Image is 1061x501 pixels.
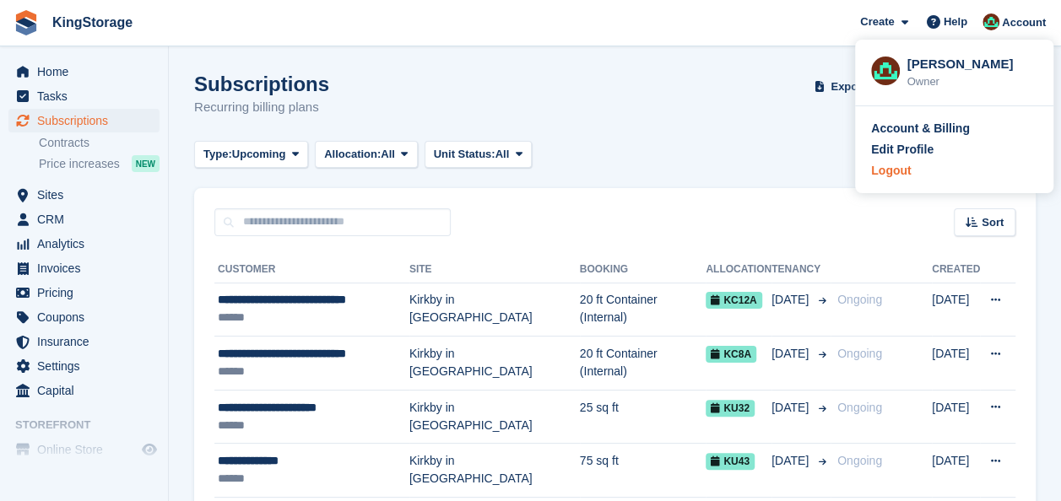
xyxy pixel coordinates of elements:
a: menu [8,60,160,83]
span: Tasks [37,84,138,108]
span: Coupons [37,305,138,329]
a: Price increases NEW [39,154,160,173]
a: menu [8,232,160,256]
th: Customer [214,256,409,283]
a: menu [8,281,160,304]
span: Invoices [37,256,138,280]
h1: Subscriptions [194,73,329,95]
span: All [381,146,395,163]
span: Ongoing [837,401,882,414]
a: menu [8,84,160,108]
button: Allocation: All [315,141,418,169]
div: Account & Billing [871,120,970,137]
div: Owner [907,73,1037,90]
span: Storefront [15,417,168,434]
span: KC12A [706,292,761,309]
span: Create [860,13,894,30]
a: menu [8,330,160,353]
a: menu [8,256,160,280]
img: John King [983,13,999,30]
th: Booking [580,256,706,283]
div: Edit Profile [871,141,934,159]
span: Price increases [39,156,120,172]
span: Upcoming [232,146,286,163]
td: 20 ft Container (Internal) [580,337,706,391]
th: Created [932,256,980,283]
a: menu [8,305,160,329]
span: All [495,146,510,163]
td: 75 sq ft [580,444,706,498]
span: Account [1002,14,1046,31]
td: [DATE] [932,283,980,337]
a: Edit Profile [871,141,1037,159]
span: Type: [203,146,232,163]
span: Analytics [37,232,138,256]
td: Kirkby in [GEOGRAPHIC_DATA] [409,390,580,444]
span: Ongoing [837,293,882,306]
a: Logout [871,162,1037,180]
span: Settings [37,354,138,378]
a: menu [8,109,160,132]
img: stora-icon-8386f47178a22dfd0bd8f6a31ec36ba5ce8667c1dd55bd0f319d3a0aa187defe.svg [14,10,39,35]
th: Allocation [706,256,771,283]
span: Sort [982,214,1004,231]
a: Preview store [139,439,160,460]
span: [DATE] [771,345,812,363]
span: CRM [37,207,138,231]
span: Online Store [37,438,138,461]
a: menu [8,183,160,207]
a: KingStorage [46,8,139,36]
a: menu [8,379,160,402]
a: Contracts [39,135,160,151]
span: Pricing [37,281,138,304]
span: Sites [37,183,138,207]
td: 20 ft Container (Internal) [580,283,706,337]
span: KU32 [706,400,755,417]
button: Type: Upcoming [194,141,308,169]
span: Allocation: [324,146,381,163]
span: KC8A [706,346,756,363]
span: Subscriptions [37,109,138,132]
span: Help [944,13,967,30]
span: [DATE] [771,291,812,309]
td: Kirkby in [GEOGRAPHIC_DATA] [409,444,580,498]
td: [DATE] [932,390,980,444]
div: NEW [132,155,160,172]
span: Capital [37,379,138,402]
a: Account & Billing [871,120,1037,137]
a: menu [8,438,160,461]
th: Site [409,256,580,283]
th: Tenancy [771,256,831,283]
td: 25 sq ft [580,390,706,444]
span: [DATE] [771,452,812,470]
span: Ongoing [837,454,882,467]
div: Logout [871,162,911,180]
button: Unit Status: All [425,141,532,169]
span: KU43 [706,453,755,470]
p: Recurring billing plans [194,98,329,117]
span: Export [831,78,865,95]
span: Unit Status: [434,146,495,163]
span: Ongoing [837,347,882,360]
td: Kirkby in [GEOGRAPHIC_DATA] [409,337,580,391]
span: Insurance [37,330,138,353]
td: [DATE] [932,444,980,498]
td: Kirkby in [GEOGRAPHIC_DATA] [409,283,580,337]
img: John King [871,57,900,85]
a: menu [8,354,160,378]
span: Home [37,60,138,83]
td: [DATE] [932,337,980,391]
div: [PERSON_NAME] [907,55,1037,70]
span: [DATE] [771,399,812,417]
a: menu [8,207,160,231]
button: Export [811,73,885,100]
